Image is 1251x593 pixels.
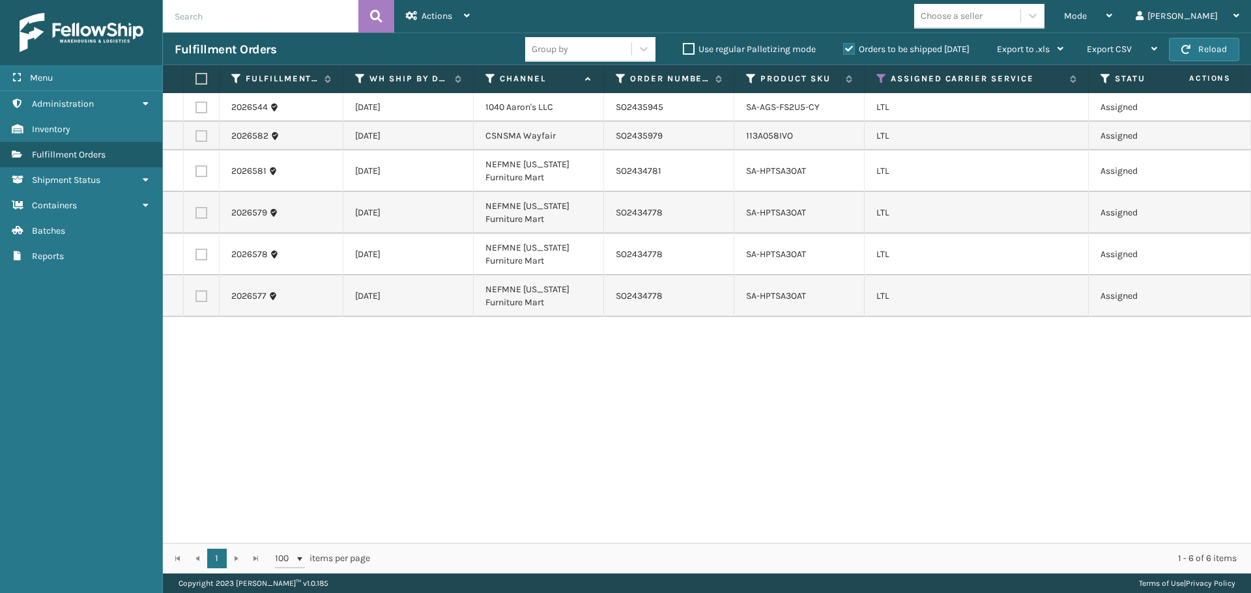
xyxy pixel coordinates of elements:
td: CSNSMA Wayfair [474,122,604,150]
span: Export to .xls [997,44,1050,55]
label: Status [1115,73,1194,85]
div: Choose a seller [921,9,983,23]
td: LTL [865,150,1089,192]
label: WH Ship By Date [369,73,448,85]
td: SO2434781 [604,150,734,192]
td: Assigned [1089,150,1219,192]
p: Copyright 2023 [PERSON_NAME]™ v 1.0.185 [179,573,328,593]
label: Orders to be shipped [DATE] [843,44,970,55]
td: LTL [865,234,1089,275]
a: SA-HPTSA3OAT [746,207,806,218]
label: Channel [500,73,579,85]
a: 2026544 [231,101,268,114]
span: Mode [1064,10,1087,21]
a: SA-AGS-FS2U5-CY [746,102,820,113]
a: 2026579 [231,206,267,219]
td: SO2434778 [604,234,734,275]
td: [DATE] [343,234,474,275]
span: Actions [1148,68,1239,89]
td: Assigned [1089,122,1219,150]
label: Fulfillment Order Id [246,73,318,85]
button: Reload [1169,38,1239,61]
img: logo [20,13,143,52]
a: SA-HPTSA3OAT [746,290,806,301]
td: LTL [865,275,1089,317]
td: Assigned [1089,234,1219,275]
a: Terms of Use [1139,579,1184,588]
a: 2026581 [231,165,266,178]
td: [DATE] [343,93,474,122]
label: Order Number [630,73,709,85]
td: LTL [865,93,1089,122]
a: 2026582 [231,130,268,143]
span: 100 [275,552,295,565]
span: Containers [32,200,77,211]
span: Menu [30,72,53,83]
span: Export CSV [1087,44,1132,55]
div: | [1139,573,1235,593]
td: [DATE] [343,150,474,192]
td: SO2435979 [604,122,734,150]
a: SA-HPTSA3OAT [746,165,806,176]
h3: Fulfillment Orders [175,42,276,57]
td: Assigned [1089,93,1219,122]
td: Assigned [1089,192,1219,234]
td: [DATE] [343,122,474,150]
td: NEFMNE [US_STATE] Furniture Mart [474,275,604,317]
span: items per page [275,549,370,568]
label: Product SKU [760,73,839,85]
span: Reports [32,251,64,262]
td: SO2434778 [604,192,734,234]
a: 1 [207,549,227,568]
a: Privacy Policy [1186,579,1235,588]
td: LTL [865,192,1089,234]
td: SO2435945 [604,93,734,122]
div: Group by [532,42,568,56]
td: [DATE] [343,192,474,234]
td: NEFMNE [US_STATE] Furniture Mart [474,192,604,234]
span: Administration [32,98,94,109]
span: Shipment Status [32,174,100,186]
span: Actions [422,10,452,21]
td: SO2434778 [604,275,734,317]
a: 113A058IVO [746,130,793,141]
span: Fulfillment Orders [32,149,106,160]
td: NEFMNE [US_STATE] Furniture Mart [474,234,604,275]
span: Inventory [32,124,70,135]
a: 2026578 [231,248,268,261]
td: Assigned [1089,275,1219,317]
a: SA-HPTSA3OAT [746,249,806,260]
a: 2026577 [231,290,266,303]
label: Assigned Carrier Service [891,73,1063,85]
td: LTL [865,122,1089,150]
td: NEFMNE [US_STATE] Furniture Mart [474,150,604,192]
span: Batches [32,225,65,236]
div: 1 - 6 of 6 items [388,552,1237,565]
td: 1040 Aaron's LLC [474,93,604,122]
td: [DATE] [343,275,474,317]
label: Use regular Palletizing mode [683,44,816,55]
